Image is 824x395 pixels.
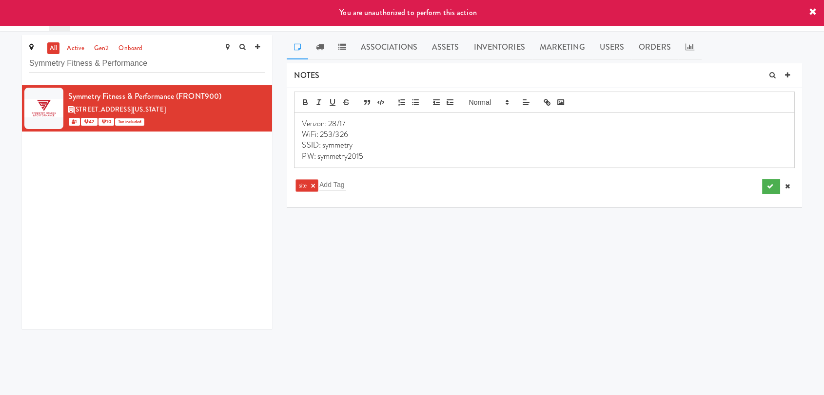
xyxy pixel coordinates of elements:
[92,42,111,55] a: gen2
[81,118,97,126] span: 42
[302,118,787,129] p: Verizon: 28/17
[298,183,307,188] span: site
[22,85,272,132] li: Symmetry Fitness & Performance (FRONT900)[STREET_ADDRESS][US_STATE] 1 42 10Tax included
[29,55,265,73] input: Search site
[115,118,144,126] span: Tax included
[74,105,166,114] span: [STREET_ADDRESS][US_STATE]
[466,35,532,59] a: Inventories
[319,178,346,191] input: Add Tag
[353,35,425,59] a: Associations
[631,35,678,59] a: Orders
[425,35,467,59] a: Assets
[116,42,145,55] a: onboard
[69,118,80,126] span: 1
[532,35,592,59] a: Marketing
[64,42,87,55] a: active
[302,140,787,150] p: SSID: symmetry
[295,179,318,192] li: site ×
[302,129,787,140] p: WiFi: 253/326
[592,35,631,59] a: Users
[47,42,59,55] a: all
[339,7,476,18] span: You are unauthorized to perform this action
[98,118,114,126] span: 10
[302,151,787,162] p: PW: symmetry2015
[311,182,315,190] a: ×
[294,178,666,193] div: site ×
[294,70,319,81] span: NOTES
[68,89,265,104] div: Symmetry Fitness & Performance (FRONT900)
